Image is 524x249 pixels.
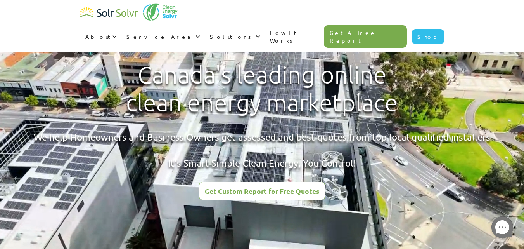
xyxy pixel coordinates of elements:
div: Solutions [204,25,265,48]
a: Get A Free Report [324,25,407,48]
div: Service Area [121,25,204,48]
a: How It Works [265,21,324,52]
div: Get Custom Report for Free Quotes [205,188,319,195]
div: We help Homeowners and Business Owners get assessed and best quotes from top local qualified inst... [34,131,490,170]
h1: Canada's leading online clean energy marketplace [119,61,405,117]
div: Solutions [210,33,254,40]
a: Shop [412,29,444,44]
div: About [80,25,121,48]
div: Service Area [126,33,194,40]
div: About [85,33,110,40]
a: Get Custom Report for Free Quotes [199,182,325,200]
